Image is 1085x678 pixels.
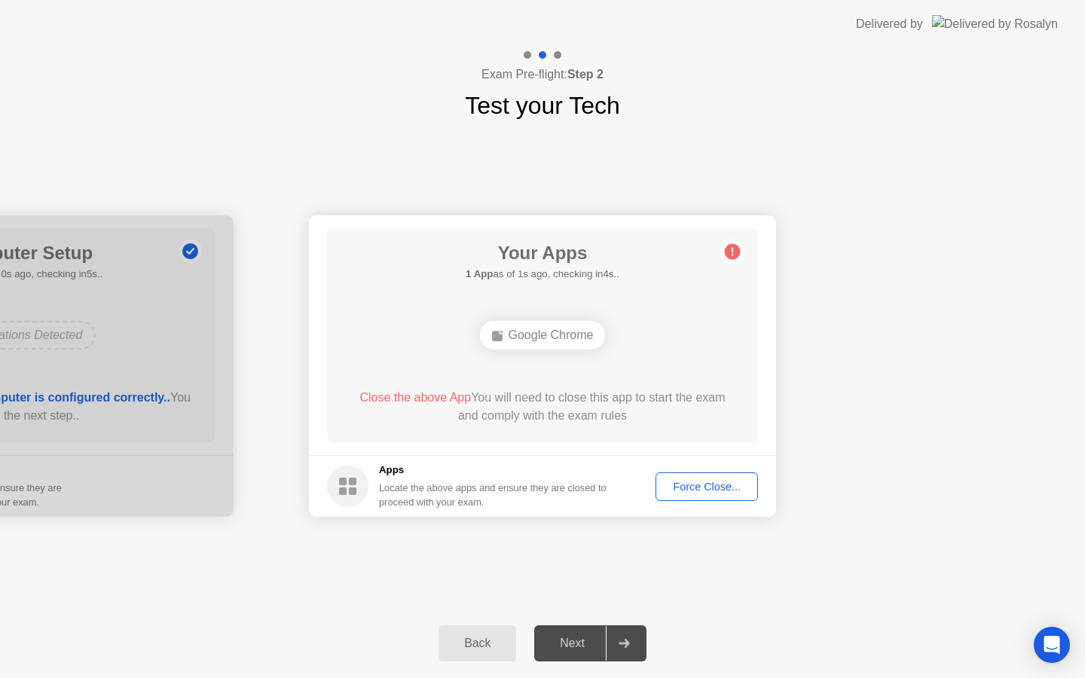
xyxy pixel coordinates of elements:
[534,625,646,661] button: Next
[932,15,1058,32] img: Delivered by Rosalyn
[480,321,606,350] div: Google Chrome
[349,389,737,425] div: You will need to close this app to start the exam and comply with the exam rules
[567,68,604,81] b: Step 2
[656,472,758,501] button: Force Close...
[379,463,607,478] h5: Apps
[359,391,471,404] span: Close the above App
[465,87,620,124] h1: Test your Tech
[466,267,619,282] h5: as of 1s ago, checking in4s..
[466,240,619,267] h1: Your Apps
[379,481,607,509] div: Locate the above apps and ensure they are closed to proceed with your exam.
[1034,627,1070,663] div: Open Intercom Messenger
[443,637,512,650] div: Back
[466,268,493,279] b: 1 App
[856,15,923,33] div: Delivered by
[439,625,516,661] button: Back
[539,637,606,650] div: Next
[661,481,753,493] div: Force Close...
[481,66,604,84] h4: Exam Pre-flight:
